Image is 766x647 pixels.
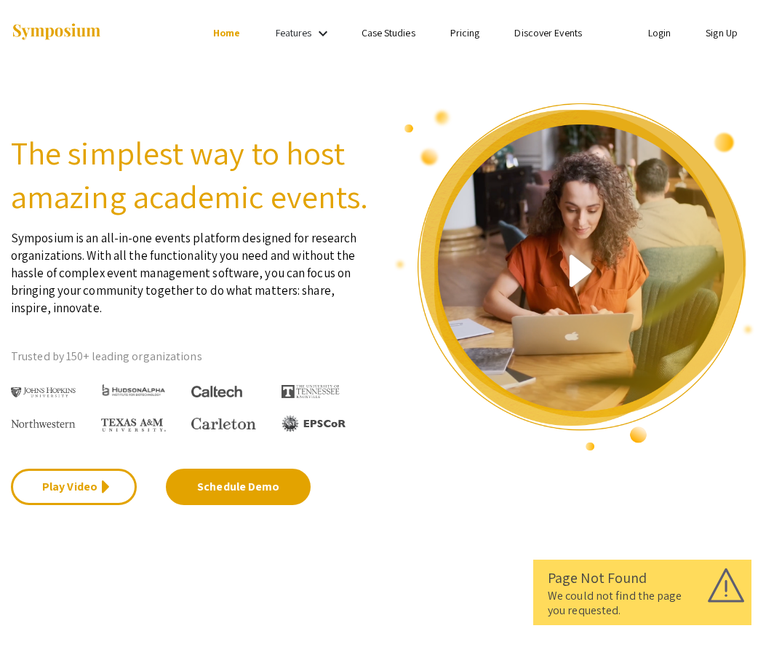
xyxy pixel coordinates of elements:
a: Schedule Demo [166,469,311,505]
a: Home [213,26,240,39]
img: Carleton [191,418,256,429]
img: HudsonAlpha [101,384,166,397]
h2: The simplest way to host amazing academic events. [11,131,372,218]
a: Login [648,26,671,39]
div: Page Not Found [548,567,737,589]
img: EPSCOR [282,415,346,432]
p: Trusted by 150+ leading organizations [11,346,372,368]
mat-icon: Expand Features list [314,25,332,42]
img: video overview of Symposium [394,102,756,452]
img: Symposium by ForagerOne [11,23,102,42]
a: Discover Events [514,26,582,39]
img: Northwestern [11,419,76,427]
img: Texas A&M University [101,418,166,431]
a: Features [276,26,312,39]
img: The University of Tennessee [282,385,340,398]
p: Symposium is an all-in-one events platform designed for research organizations. With all the func... [11,218,372,317]
a: Sign Up [706,26,738,39]
img: Johns Hopkins University [11,387,76,398]
a: Pricing [450,26,480,39]
div: We could not find the page you requested. [548,589,737,618]
a: Play Video [11,469,137,505]
a: Case Studies [362,26,415,39]
img: Caltech [191,386,242,398]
